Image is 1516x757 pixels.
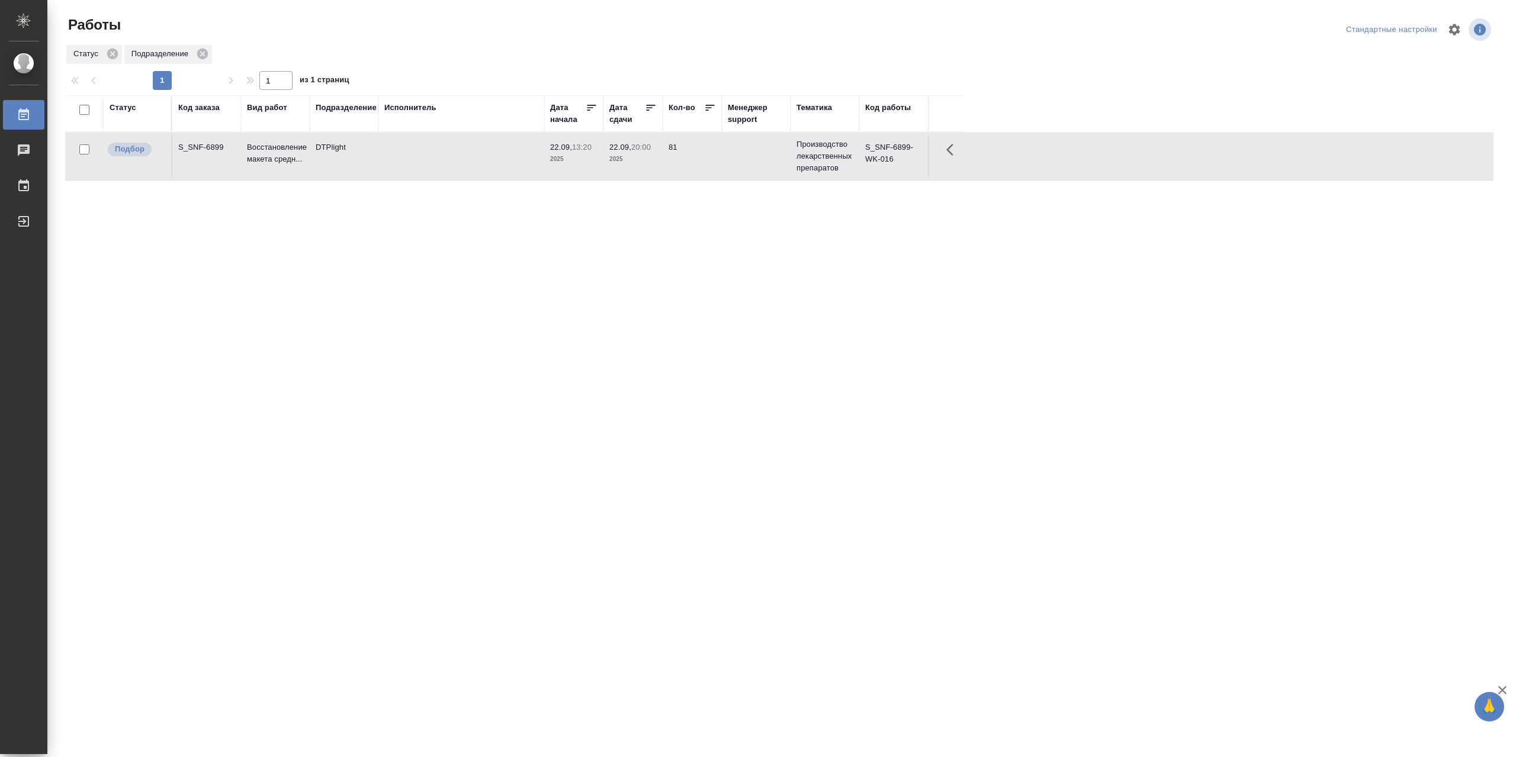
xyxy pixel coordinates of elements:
td: S_SNF-6899-WK-016 [859,136,928,177]
div: Можно подбирать исполнителей [107,141,165,157]
div: Код работы [865,102,911,114]
p: 22.09, [550,143,572,152]
div: Статус [110,102,136,114]
div: Код заказа [178,102,220,114]
td: DTPlight [310,136,378,177]
div: S_SNF-6899 [178,141,235,153]
p: Восстановление макета средн... [247,141,304,165]
button: 🙏 [1475,692,1504,721]
p: 20:00 [631,143,651,152]
div: split button [1343,21,1440,39]
div: Подразделение [316,102,377,114]
span: Настроить таблицу [1440,15,1469,44]
p: Статус [73,48,102,60]
p: 13:20 [572,143,592,152]
p: 2025 [550,153,598,165]
button: Здесь прячутся важные кнопки [939,136,968,164]
div: Менеджер support [728,102,785,125]
div: Статус [66,45,122,64]
div: Исполнитель [384,102,436,114]
p: Подразделение [131,48,192,60]
div: Подразделение [124,45,212,64]
div: Дата начала [550,102,586,125]
p: 2025 [609,153,657,165]
span: Работы [65,15,121,34]
div: Дата сдачи [609,102,645,125]
span: Посмотреть информацию [1469,18,1493,41]
p: Подбор [115,143,144,155]
td: 81 [663,136,722,177]
p: 22.09, [609,143,631,152]
span: 🙏 [1479,694,1499,719]
p: Производство лекарственных препаратов [796,138,853,174]
div: Тематика [796,102,832,114]
div: Вид работ [247,102,287,114]
span: из 1 страниц [300,73,349,90]
div: Кол-во [669,102,695,114]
